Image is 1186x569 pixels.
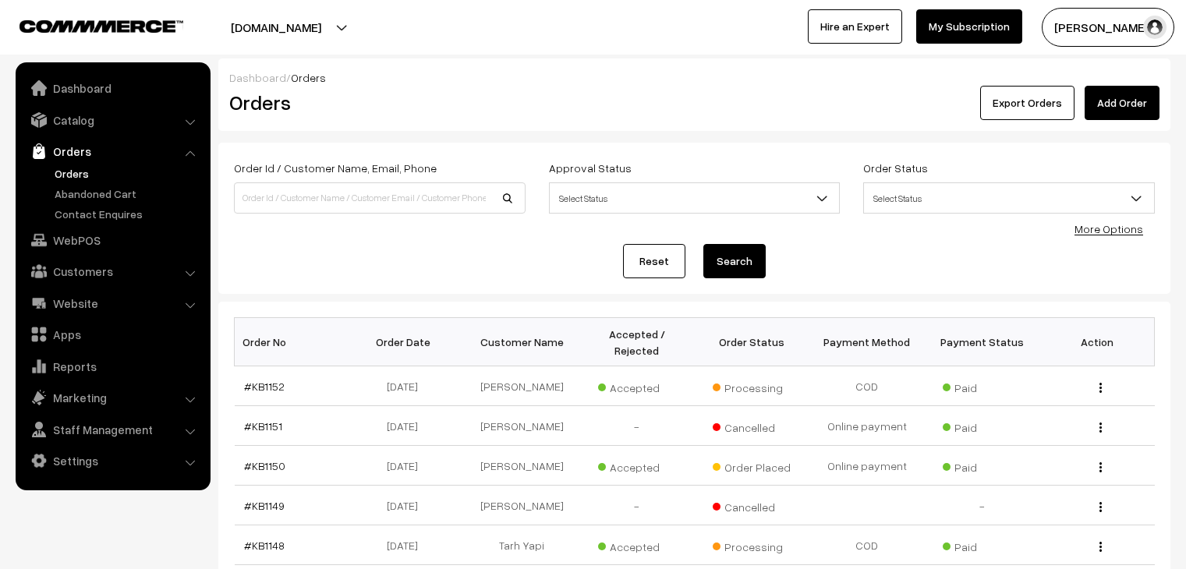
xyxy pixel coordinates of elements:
a: #KB1152 [244,380,285,393]
img: Menu [1099,422,1102,433]
img: user [1143,16,1167,39]
a: Staff Management [19,415,205,444]
a: Settings [19,447,205,475]
a: Orders [51,165,205,182]
td: [DATE] [349,486,465,525]
span: Select Status [863,182,1155,214]
a: Website [19,289,205,317]
button: Search [703,244,766,278]
img: Menu [1099,383,1102,393]
td: [PERSON_NAME] [465,366,580,406]
a: Hire an Expert [808,9,902,44]
span: Processing [713,376,791,396]
a: COMMMERCE [19,16,156,34]
td: - [579,486,695,525]
th: Order Date [349,318,465,366]
span: Select Status [550,185,840,212]
span: Select Status [549,182,841,214]
span: Order Placed [713,455,791,475]
th: Payment Status [925,318,1040,366]
a: Apps [19,320,205,348]
label: Order Id / Customer Name, Email, Phone [234,160,437,176]
td: [PERSON_NAME] [465,486,580,525]
a: #KB1150 [244,459,285,472]
input: Order Id / Customer Name / Customer Email / Customer Phone [234,182,526,214]
a: Contact Enquires [51,206,205,222]
td: Tarh Yapi [465,525,580,565]
span: Accepted [598,455,676,475]
th: Order No [235,318,350,366]
span: Paid [943,376,1021,396]
a: Reports [19,352,205,380]
span: Orders [291,71,326,84]
td: [DATE] [349,366,465,406]
a: Dashboard [229,71,286,84]
th: Customer Name [465,318,580,366]
button: [PERSON_NAME]… [1042,8,1174,47]
span: Accepted [598,376,676,396]
a: My Subscription [916,9,1022,44]
th: Order Status [695,318,810,366]
img: Menu [1099,462,1102,472]
td: [DATE] [349,525,465,565]
button: [DOMAIN_NAME] [176,8,376,47]
span: Paid [943,535,1021,555]
a: #KB1151 [244,419,282,433]
span: Processing [713,535,791,555]
td: [PERSON_NAME] [465,406,580,446]
td: COD [809,366,925,406]
a: Reset [623,244,685,278]
td: COD [809,525,925,565]
a: Catalog [19,106,205,134]
td: Online payment [809,406,925,446]
td: - [579,406,695,446]
label: Order Status [863,160,928,176]
a: WebPOS [19,226,205,254]
label: Approval Status [549,160,632,176]
a: Add Order [1085,86,1159,120]
div: / [229,69,1159,86]
a: Abandoned Cart [51,186,205,202]
a: #KB1148 [244,539,285,552]
span: Cancelled [713,415,791,436]
span: Select Status [864,185,1154,212]
td: Online payment [809,446,925,486]
button: Export Orders [980,86,1074,120]
td: [DATE] [349,446,465,486]
a: Customers [19,257,205,285]
a: More Options [1074,222,1143,235]
h2: Orders [229,90,524,115]
td: [PERSON_NAME] [465,446,580,486]
th: Action [1039,318,1155,366]
span: Accepted [598,535,676,555]
img: Menu [1099,542,1102,552]
a: Marketing [19,383,205,412]
img: Menu [1099,502,1102,512]
td: [DATE] [349,406,465,446]
a: Dashboard [19,74,205,102]
th: Payment Method [809,318,925,366]
a: #KB1149 [244,499,285,512]
th: Accepted / Rejected [579,318,695,366]
img: COMMMERCE [19,20,183,32]
span: Paid [943,455,1021,475]
span: Cancelled [713,495,791,515]
a: Orders [19,137,205,165]
td: - [925,486,1040,525]
span: Paid [943,415,1021,436]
